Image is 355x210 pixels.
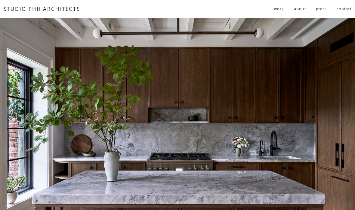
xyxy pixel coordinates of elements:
[4,5,80,12] a: STUDIO PHH ARCHITECTS
[274,4,284,14] span: work
[316,4,327,14] a: press
[274,4,284,14] a: folder dropdown
[337,4,351,14] a: contact
[294,4,306,14] a: about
